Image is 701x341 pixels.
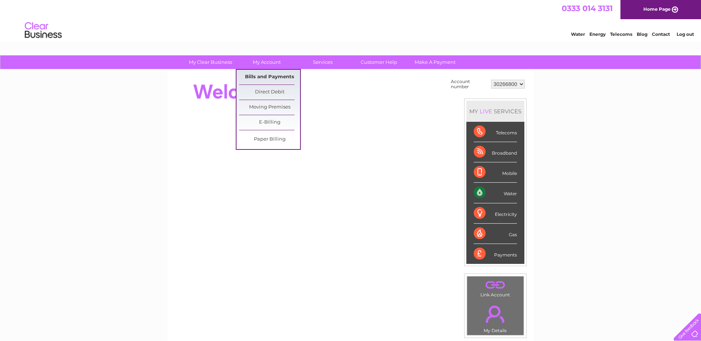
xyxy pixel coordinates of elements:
[469,278,522,291] a: .
[478,108,494,115] div: LIVE
[405,55,466,69] a: Make A Payment
[467,299,524,335] td: My Details
[239,85,300,100] a: Direct Debit
[637,31,647,37] a: Blog
[677,31,694,37] a: Log out
[474,142,517,162] div: Broadband
[176,4,525,36] div: Clear Business is a trading name of Verastar Limited (registered in [GEOGRAPHIC_DATA] No. 3667643...
[292,55,353,69] a: Services
[449,77,489,91] td: Account number
[474,122,517,142] div: Telecoms
[589,31,606,37] a: Energy
[562,4,613,13] a: 0333 014 3131
[180,55,241,69] a: My Clear Business
[469,301,522,327] a: .
[474,224,517,244] div: Gas
[236,55,297,69] a: My Account
[652,31,670,37] a: Contact
[24,19,62,42] img: logo.png
[571,31,585,37] a: Water
[239,132,300,147] a: Paper Billing
[474,203,517,224] div: Electricity
[239,115,300,130] a: E-Billing
[239,70,300,85] a: Bills and Payments
[474,162,517,183] div: Mobile
[239,100,300,115] a: Moving Premises
[610,31,632,37] a: Telecoms
[474,183,517,203] div: Water
[466,101,524,122] div: MY SERVICES
[348,55,409,69] a: Customer Help
[474,244,517,264] div: Payments
[467,276,524,299] td: Link Account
